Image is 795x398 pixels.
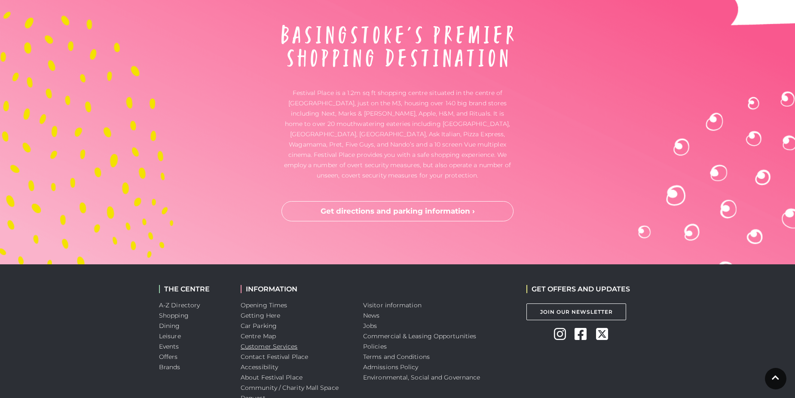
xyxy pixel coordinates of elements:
[363,343,387,350] a: Policies
[159,322,180,330] a: Dining
[159,363,180,371] a: Brands
[159,301,200,309] a: A-Z Directory
[241,285,350,293] h2: INFORMATION
[363,374,480,381] a: Environmental, Social and Governance
[363,332,476,340] a: Commercial & Leasing Opportunities
[363,353,430,361] a: Terms and Conditions
[363,301,422,309] a: Visitor information
[363,312,379,319] a: News
[241,322,277,330] a: Car Parking
[281,201,514,222] a: Get directions and parking information ›
[363,363,419,371] a: Admissions Policy
[241,343,298,350] a: Customer Services
[159,312,189,319] a: Shopping
[159,285,228,293] h2: THE CENTRE
[241,353,308,361] a: Contact Festival Place
[363,322,377,330] a: Jobs
[159,332,181,340] a: Leisure
[526,285,630,293] h2: GET OFFERS AND UPDATES
[281,25,514,67] img: About Festival Place
[241,374,303,381] a: About Festival Place
[281,88,514,181] p: Festival Place is a 1.2m sq ft shopping centre situated in the centre of [GEOGRAPHIC_DATA], just ...
[241,301,287,309] a: Opening Times
[159,343,179,350] a: Events
[241,332,276,340] a: Centre Map
[526,303,626,320] a: Join Our Newsletter
[241,312,280,319] a: Getting Here
[241,363,278,371] a: Accessibility
[159,353,178,361] a: Offers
